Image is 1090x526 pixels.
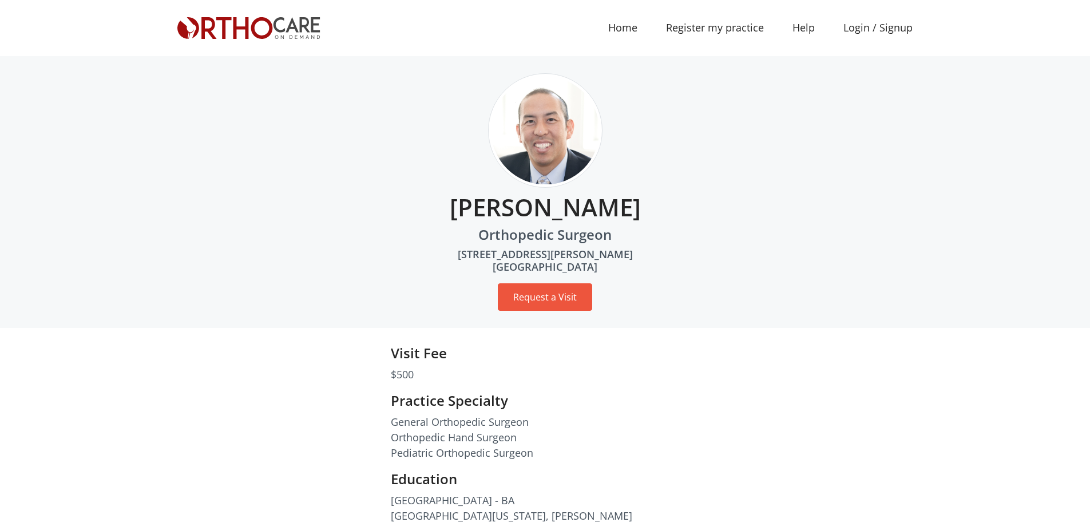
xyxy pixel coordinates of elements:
img: 1517792729_james-chen.jpg [488,73,603,188]
p: $500 [391,367,700,382]
h6: [STREET_ADDRESS][PERSON_NAME] [GEOGRAPHIC_DATA] [177,248,913,273]
a: Login / Signup [829,20,927,35]
h5: Orthopedic Surgeon [177,227,913,243]
a: Home [594,15,652,41]
p: General Orthopedic Surgeon Orthopedic Hand Surgeon Pediatric Orthopedic Surgeon [391,414,700,461]
h5: Education [391,471,700,488]
a: Help [778,15,829,41]
h5: Practice Specialty [391,393,700,409]
button: Request a Visit [498,283,592,311]
h3: [PERSON_NAME] [177,188,913,222]
a: Register my practice [652,15,778,41]
h5: Visit Fee [391,345,700,362]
